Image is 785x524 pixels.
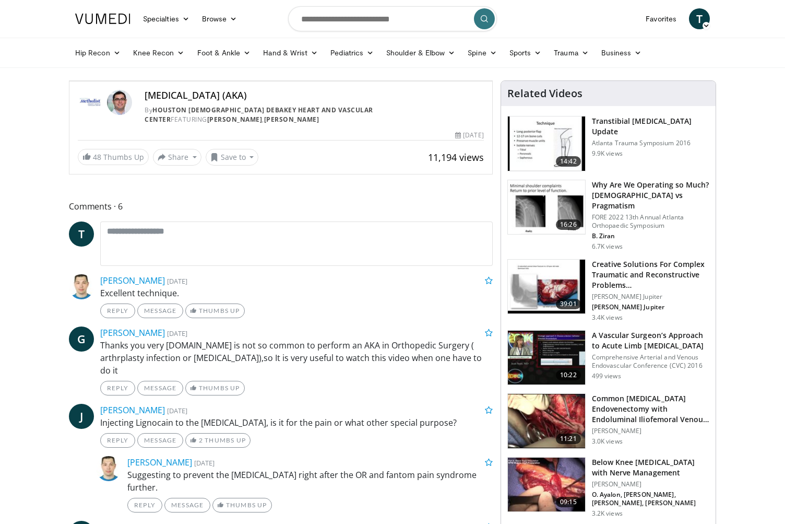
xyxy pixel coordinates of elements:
[592,393,709,425] h3: Common [MEDICAL_DATA] Endovenectomy with Endoluminal Iliofemoral Venou…
[164,498,210,513] a: Message
[185,433,251,448] a: 2 Thumbs Up
[380,42,461,63] a: Shoulder & Elbow
[503,42,548,63] a: Sports
[507,116,709,171] a: 14:42 Transtibial [MEDICAL_DATA] Update Atlanta Trauma Symposium 2016 9.9K views
[137,381,183,395] a: Message
[592,427,709,435] p: [PERSON_NAME]
[100,275,165,286] a: [PERSON_NAME]
[185,381,244,395] a: Thumbs Up
[592,491,709,507] p: O. Ayalon, [PERSON_NAME], [PERSON_NAME], [PERSON_NAME]
[69,222,94,247] a: T
[288,6,497,31] input: Search topics, interventions
[196,8,244,29] a: Browse
[127,457,192,468] a: [PERSON_NAME]
[96,456,121,481] img: Avatar
[127,42,191,63] a: Knee Recon
[100,381,135,395] a: Reply
[206,149,259,166] button: Save to
[556,434,581,444] span: 11:21
[167,406,187,415] small: [DATE]
[455,131,483,140] div: [DATE]
[508,394,585,448] img: 9nZFQMepuQiumqNn4xMDoxOm1xO1xPzH.150x105_q85_crop-smart_upscale.jpg
[592,259,709,290] h3: Creative Solutions For Complex Traumatic and Reconstructive Problems…
[639,8,683,29] a: Favorites
[556,219,581,230] span: 16:26
[592,313,623,322] p: 3.4K views
[508,458,585,512] img: 4075178f-0485-4c93-bf7a-dd164c9bddd9.150x105_q85_crop-smart_upscale.jpg
[592,293,709,301] p: [PERSON_NAME] Jupiter
[145,106,373,124] a: Houston [DEMOGRAPHIC_DATA] DeBakey Heart and Vascular Center
[264,115,319,124] a: [PERSON_NAME]
[145,106,484,124] div: By FEATURING ,
[185,304,244,318] a: Thumbs Up
[167,276,187,286] small: [DATE]
[548,42,595,63] a: Trauma
[507,330,709,386] a: 10:22 A Vascular Surgeon’s Approach to Acute Limb [MEDICAL_DATA] Comprehensive Arterial and Venou...
[592,149,623,158] p: 9.9K views
[461,42,503,63] a: Spine
[689,8,710,29] a: T
[592,242,623,251] p: 6.7K views
[592,353,709,370] p: Comprehensive Arterial and Venous Endovascular Conference (CVC) 2016
[508,331,585,385] img: 52f84aca-cd55-44c0-bcf9-6a02679c870d.150x105_q85_crop-smart_upscale.jpg
[508,260,585,314] img: d4e3069d-b54d-4211-8b60-60b49490d956.150x105_q85_crop-smart_upscale.jpg
[137,304,183,318] a: Message
[592,330,709,351] h3: A Vascular Surgeon’s Approach to Acute Limb [MEDICAL_DATA]
[127,469,493,494] p: Suggesting to prevent the [MEDICAL_DATA] right after the OR and fantom pain syndrome further.
[69,200,493,213] span: Comments 6
[69,404,94,429] a: J
[428,151,484,164] span: 11,194 views
[167,329,187,338] small: [DATE]
[199,436,203,444] span: 2
[100,304,135,318] a: Reply
[78,149,149,165] a: 48 Thumbs Up
[592,437,623,446] p: 3.0K views
[212,498,271,513] a: Thumbs Up
[194,458,215,468] small: [DATE]
[592,509,623,518] p: 3.2K views
[100,287,493,299] p: Excellent technique.
[556,370,581,380] span: 10:22
[100,416,493,429] p: Injecting Lignocain to the [MEDICAL_DATA], is it for the pain or what other special purpose?
[507,393,709,449] a: 11:21 Common [MEDICAL_DATA] Endovenectomy with Endoluminal Iliofemoral Venou… [PERSON_NAME] 3.0K ...
[107,90,132,115] img: Avatar
[508,180,585,235] img: 99079dcb-b67f-40ef-8516-3995f3d1d7db.150x105_q85_crop-smart_upscale.jpg
[507,457,709,518] a: 09:15 Below Knee [MEDICAL_DATA] with Nerve Management [PERSON_NAME] O. Ayalon, [PERSON_NAME], [PE...
[153,149,201,166] button: Share
[100,339,493,377] p: Thanks you very [DOMAIN_NAME] is not so common to perform an AKA in Orthopedic Surgery ( arthrpla...
[592,232,709,240] p: B. Ziran
[595,42,648,63] a: Business
[592,457,709,478] h3: Below Knee [MEDICAL_DATA] with Nerve Management
[93,152,101,162] span: 48
[100,404,165,416] a: [PERSON_NAME]
[507,180,709,251] a: 16:26 Why Are We Operating so Much? [DEMOGRAPHIC_DATA] vs Pragmatism FORE 2022 13th Annual Atlant...
[145,90,484,101] h4: [MEDICAL_DATA] (AKA)
[127,498,162,513] a: Reply
[207,115,263,124] a: [PERSON_NAME]
[324,42,380,63] a: Pediatrics
[592,480,709,488] p: [PERSON_NAME]
[100,327,165,339] a: [PERSON_NAME]
[78,90,103,115] img: Houston Methodist DeBakey Heart and Vascular Center
[592,139,709,147] p: Atlanta Trauma Symposium 2016
[556,299,581,309] span: 39:01
[556,156,581,167] span: 14:42
[137,433,183,448] a: Message
[556,497,581,507] span: 09:15
[69,327,94,352] a: G
[592,180,709,211] h3: Why Are We Operating so Much? [DEMOGRAPHIC_DATA] vs Pragmatism
[507,87,582,100] h4: Related Videos
[69,274,94,299] img: Avatar
[100,433,135,448] a: Reply
[69,42,127,63] a: Hip Recon
[137,8,196,29] a: Specialties
[592,372,621,380] p: 499 views
[592,213,709,230] p: FORE 2022 13th Annual Atlanta Orthopaedic Symposium
[257,42,324,63] a: Hand & Wrist
[508,117,585,171] img: bKdxKv0jK92UJBOH4xMDoxOjRuMTvBNj.150x105_q85_crop-smart_upscale.jpg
